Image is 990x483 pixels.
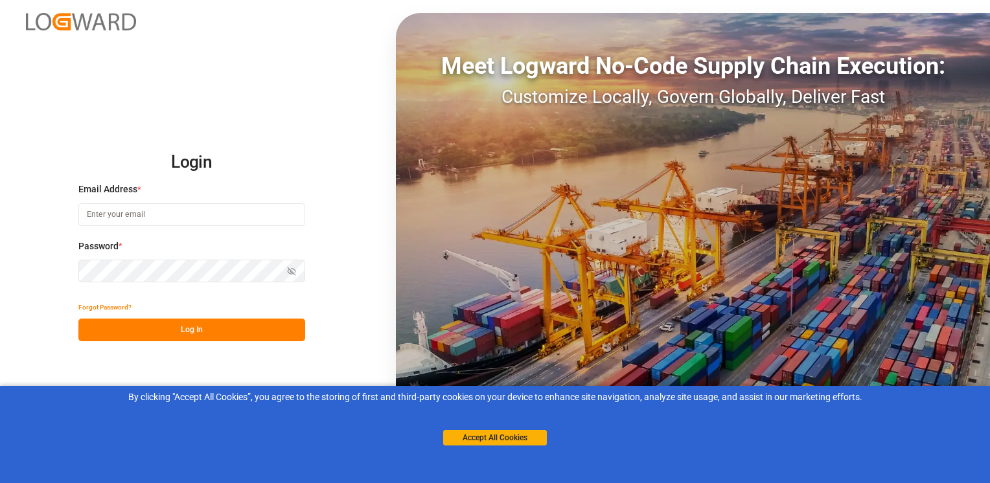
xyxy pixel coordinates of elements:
img: Logward_new_orange.png [26,13,136,30]
button: Forgot Password? [78,296,132,319]
div: By clicking "Accept All Cookies”, you agree to the storing of first and third-party cookies on yo... [9,390,981,404]
div: Meet Logward No-Code Supply Chain Execution: [396,49,990,84]
span: Email Address [78,183,137,196]
h2: Login [78,142,305,183]
span: Password [78,240,119,253]
button: Log In [78,319,305,341]
input: Enter your email [78,203,305,226]
button: Accept All Cookies [443,430,547,445]
div: Customize Locally, Govern Globally, Deliver Fast [396,84,990,111]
